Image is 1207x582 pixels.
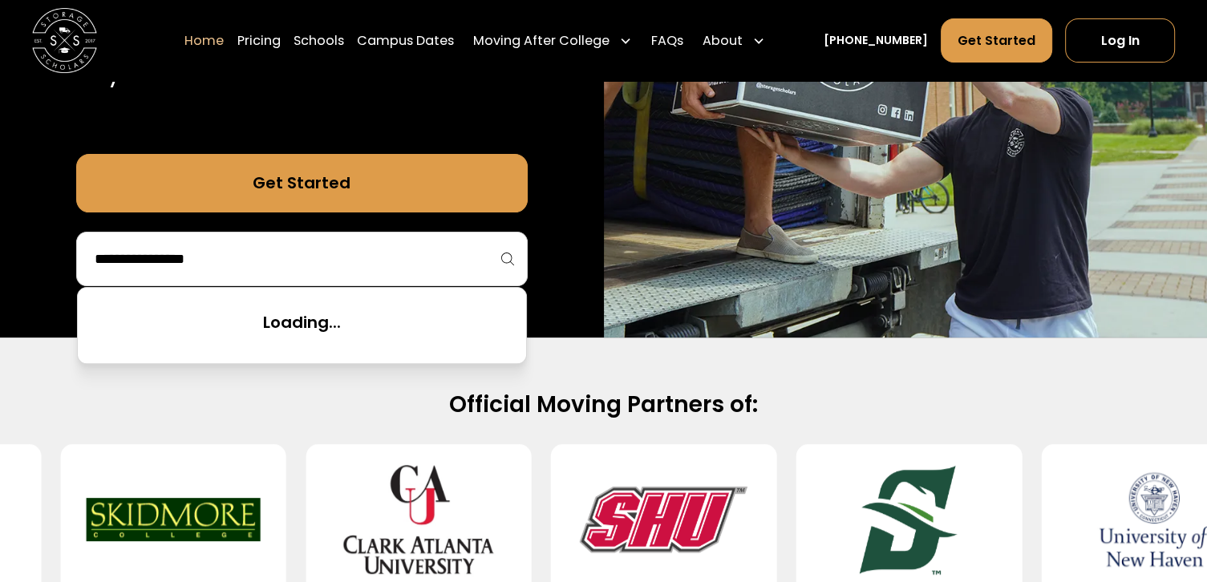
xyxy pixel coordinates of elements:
[824,32,928,49] a: [PHONE_NUMBER]
[184,18,224,63] a: Home
[473,30,610,50] div: Moving After College
[76,154,528,212] a: Get Started
[696,18,772,63] div: About
[32,8,96,72] a: home
[467,18,638,63] div: Moving After College
[651,18,683,63] a: FAQs
[357,18,454,63] a: Campus Dates
[87,390,1120,419] h2: Official Moving Partners of:
[237,18,280,63] a: Pricing
[703,30,743,50] div: About
[294,18,344,63] a: Schools
[577,457,751,582] img: Sacred Heart University
[941,18,1052,62] a: Get Started
[331,457,505,582] img: Clark Atlanta University
[87,457,261,582] img: Skidmore College
[1065,18,1175,62] a: Log In
[32,8,96,72] img: Storage Scholars main logo
[822,457,996,582] img: Stetson University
